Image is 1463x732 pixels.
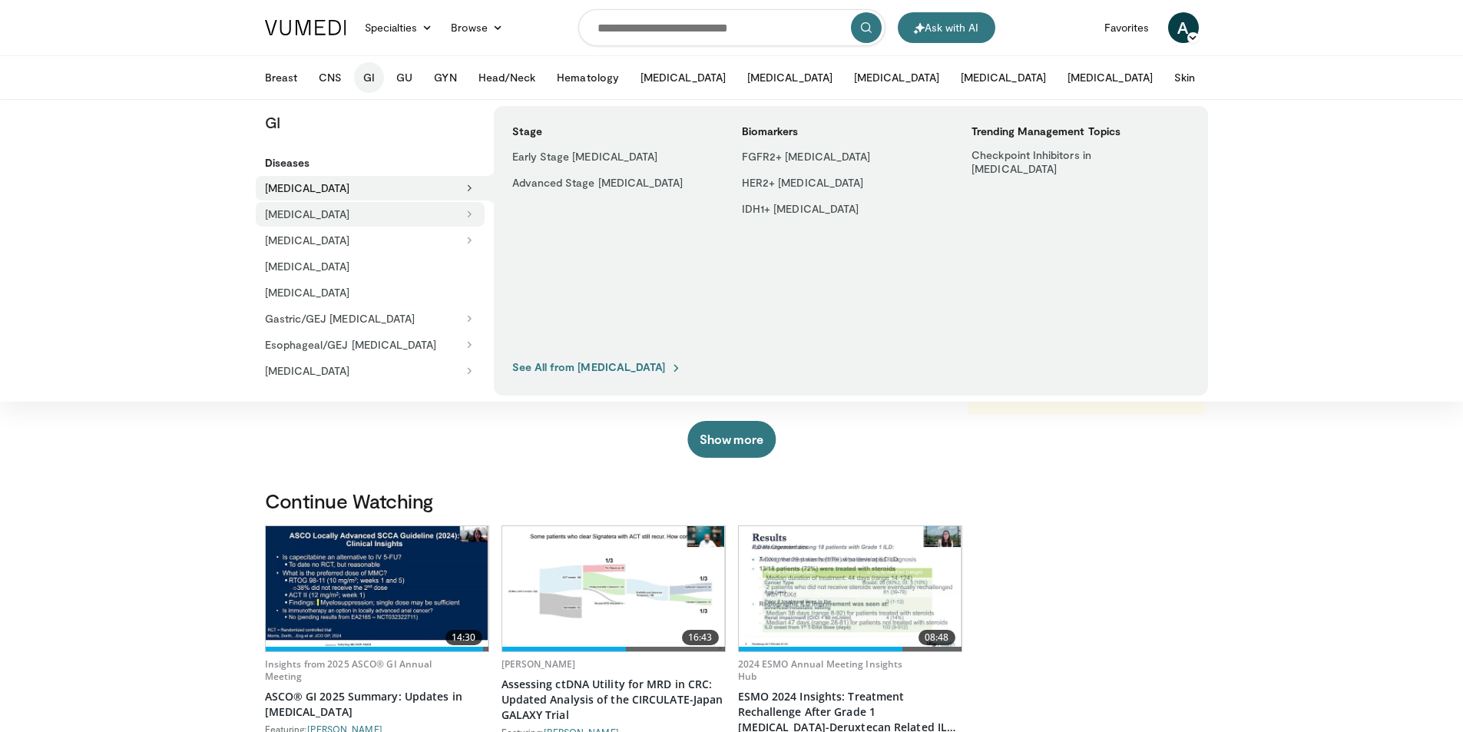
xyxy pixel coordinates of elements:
[265,489,1199,513] h3: Continue Watching
[445,630,482,645] span: 14:30
[1168,12,1199,43] a: A
[256,359,485,383] button: [MEDICAL_DATA]
[265,657,432,683] a: Insights from 2025 ASCO® GI Annual Meeting
[738,657,903,683] a: 2024 ESMO Annual Meeting Insights Hub
[845,62,948,93] button: [MEDICAL_DATA]
[256,202,485,227] button: [MEDICAL_DATA]
[256,306,485,331] button: Gastric/GEJ [MEDICAL_DATA]
[502,526,725,651] img: 7c4afabb-4462-4061-acc8-dd3429e4d804.620x360_q85_upscale.jpg
[739,526,962,651] img: 1917bfc3-79a3-4986-a76b-3fbd78d00e95.620x360_q85_upscale.jpg
[733,171,950,195] a: HER2+ [MEDICAL_DATA]
[442,12,512,43] a: Browse
[1058,62,1162,93] button: [MEDICAL_DATA]
[578,9,885,46] input: Search topics, interventions
[256,228,485,253] button: [MEDICAL_DATA]
[387,62,422,93] button: GU
[1165,62,1204,93] button: Skin
[682,630,719,645] span: 16:43
[265,156,494,170] h5: Diseases
[256,176,494,200] button: [MEDICAL_DATA]
[733,144,950,169] a: FGFR2+ [MEDICAL_DATA]
[962,144,1180,180] a: Checkpoint Inhibitors in [MEDICAL_DATA]
[738,62,842,93] button: [MEDICAL_DATA]
[265,689,489,720] a: ASCO® GI 2025 Summary: Updates in [MEDICAL_DATA]
[512,360,683,374] a: See All from [MEDICAL_DATA]
[739,526,962,651] a: 08:48
[469,62,545,93] button: Head/Neck
[501,677,726,723] a: Assessing ctDNA Utility for MRD in CRC: Updated Analysis of the CIRCULATE-Japan GALAXY Trial
[266,526,488,651] a: 14:30
[425,62,465,93] button: GYN
[356,12,442,43] a: Specialties
[256,112,494,132] p: GI
[548,62,628,93] button: Hematology
[256,280,485,305] a: [MEDICAL_DATA]
[265,20,346,35] img: VuMedi Logo
[919,630,955,645] span: 08:48
[631,62,735,93] button: [MEDICAL_DATA]
[503,144,720,169] a: Early Stage [MEDICAL_DATA]
[687,421,776,458] button: Show more
[952,62,1055,93] button: [MEDICAL_DATA]
[733,197,950,221] a: IDH1+ [MEDICAL_DATA]
[256,254,485,279] a: [MEDICAL_DATA]
[742,124,959,138] h5: Biomarkers
[354,62,384,93] button: GI
[1095,12,1159,43] a: Favorites
[503,171,720,195] a: Advanced Stage [MEDICAL_DATA]
[256,333,485,357] button: Esophageal/GEJ [MEDICAL_DATA]
[512,124,730,138] h5: Stage
[502,526,725,651] a: 16:43
[309,62,351,93] button: CNS
[266,526,488,651] img: dac694d7-4289-4f09-af26-db4cfb40a503.620x360_q85_upscale.jpg
[256,62,306,93] button: Breast
[501,657,576,671] a: [PERSON_NAME]
[971,124,1189,138] h5: Trending Management Topics
[898,12,995,43] button: Ask with AI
